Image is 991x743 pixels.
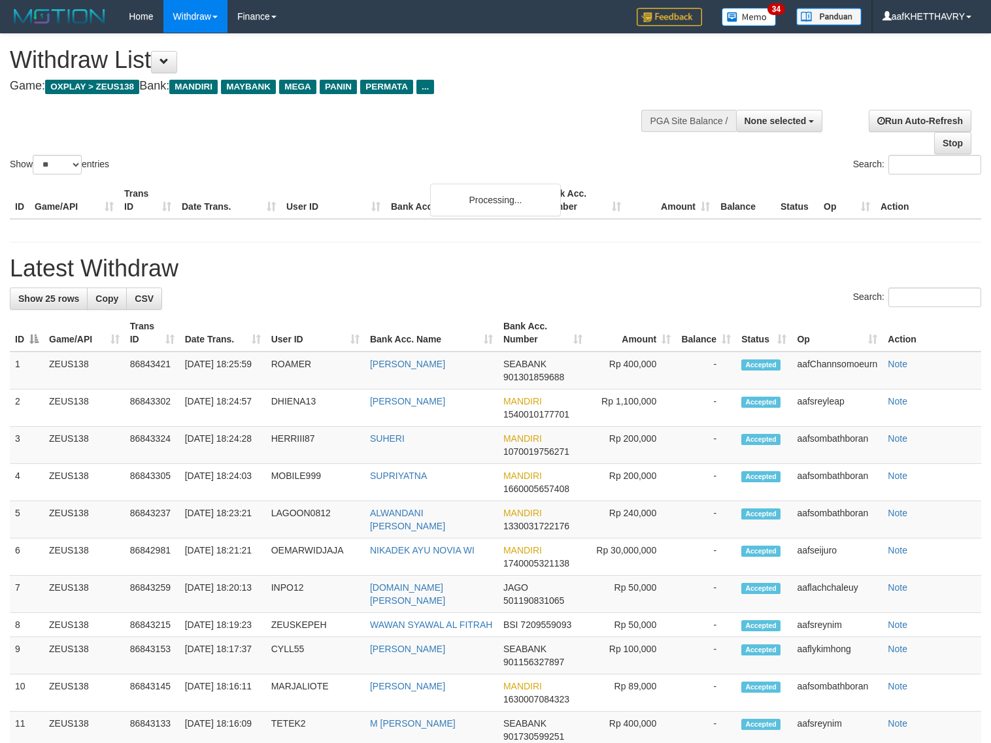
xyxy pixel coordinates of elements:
[125,613,180,637] td: 86843215
[676,613,736,637] td: -
[503,409,569,420] span: Copy 1540010177701 to clipboard
[792,576,882,613] td: aaflachchaleuy
[888,433,907,444] a: Note
[888,582,907,593] a: Note
[503,619,518,630] span: BSI
[588,576,676,613] td: Rp 50,000
[416,80,434,94] span: ...
[180,637,266,674] td: [DATE] 18:17:37
[818,182,875,219] th: Op
[792,637,882,674] td: aaflykimhong
[588,389,676,427] td: Rp 1,100,000
[741,583,781,594] span: Accepted
[503,644,546,654] span: SEABANK
[44,427,125,464] td: ZEUS138
[792,674,882,712] td: aafsombathboran
[125,352,180,389] td: 86843421
[281,182,386,219] th: User ID
[279,80,316,94] span: MEGA
[10,7,109,26] img: MOTION_logo.png
[741,359,781,371] span: Accepted
[44,613,125,637] td: ZEUS138
[792,613,882,637] td: aafsreynim
[45,80,139,94] span: OXPLAY > ZEUS138
[125,389,180,427] td: 86843302
[503,681,542,691] span: MANDIRI
[792,538,882,576] td: aafseijuro
[503,396,542,406] span: MANDIRI
[44,352,125,389] td: ZEUS138
[266,427,365,464] td: HERRIII87
[888,718,907,729] a: Note
[792,427,882,464] td: aafsombathboran
[503,372,564,382] span: Copy 901301859688 to clipboard
[882,314,981,352] th: Action
[792,314,882,352] th: Op: activate to sort column ascending
[10,389,44,427] td: 2
[10,155,109,174] label: Show entries
[741,397,781,408] span: Accepted
[180,674,266,712] td: [DATE] 18:16:11
[370,718,456,729] a: M [PERSON_NAME]
[44,538,125,576] td: ZEUS138
[503,545,542,555] span: MANDIRI
[588,538,676,576] td: Rp 30,000,000
[10,427,44,464] td: 3
[503,595,564,606] span: Copy 501190831065 to clipboard
[775,182,818,219] th: Status
[741,620,781,631] span: Accepted
[715,182,775,219] th: Balance
[370,359,445,369] a: [PERSON_NAME]
[10,613,44,637] td: 8
[626,182,715,219] th: Amount
[767,3,785,15] span: 34
[125,637,180,674] td: 86843153
[792,352,882,389] td: aafChannsomoeurn
[503,558,569,569] span: Copy 1740005321138 to clipboard
[10,182,29,219] th: ID
[10,501,44,538] td: 5
[853,155,981,174] label: Search:
[676,314,736,352] th: Balance: activate to sort column ascending
[888,508,907,518] a: Note
[520,619,571,630] span: Copy 7209559093 to clipboard
[18,293,79,304] span: Show 25 rows
[503,508,542,518] span: MANDIRI
[370,433,405,444] a: SUHERI
[125,464,180,501] td: 86843305
[176,182,281,219] th: Date Trans.
[792,389,882,427] td: aafsreyleap
[503,657,564,667] span: Copy 901156327897 to clipboard
[320,80,357,94] span: PANIN
[44,576,125,613] td: ZEUS138
[853,288,981,307] label: Search:
[676,427,736,464] td: -
[503,521,569,531] span: Copy 1330031722176 to clipboard
[888,288,981,307] input: Search:
[135,293,154,304] span: CSV
[888,155,981,174] input: Search:
[588,637,676,674] td: Rp 100,000
[588,674,676,712] td: Rp 89,000
[10,288,88,310] a: Show 25 rows
[503,471,542,481] span: MANDIRI
[588,613,676,637] td: Rp 50,000
[741,546,781,557] span: Accepted
[503,433,542,444] span: MANDIRI
[370,681,445,691] a: [PERSON_NAME]
[503,718,546,729] span: SEABANK
[741,719,781,730] span: Accepted
[934,132,971,154] a: Stop
[676,352,736,389] td: -
[676,501,736,538] td: -
[792,464,882,501] td: aafsombathboran
[10,637,44,674] td: 9
[221,80,276,94] span: MAYBANK
[33,155,82,174] select: Showentries
[180,464,266,501] td: [DATE] 18:24:03
[10,256,981,282] h1: Latest Withdraw
[180,389,266,427] td: [DATE] 18:24:57
[44,674,125,712] td: ZEUS138
[676,389,736,427] td: -
[370,644,445,654] a: [PERSON_NAME]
